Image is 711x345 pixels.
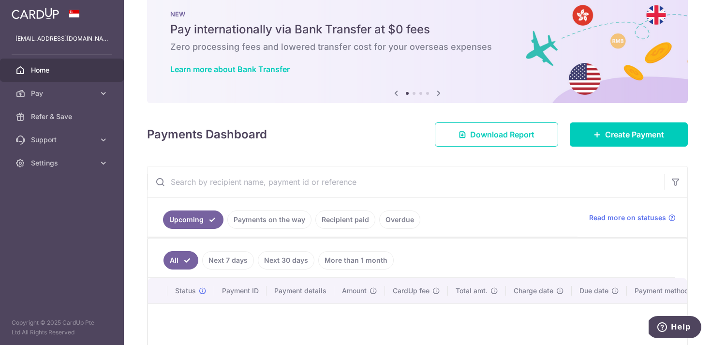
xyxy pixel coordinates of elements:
a: Recipient paid [315,210,375,229]
span: Download Report [470,129,534,140]
span: Pay [31,89,95,98]
span: Amount [342,286,367,296]
span: Create Payment [605,129,664,140]
span: Settings [31,158,95,168]
a: Overdue [379,210,420,229]
th: Payment ID [214,278,267,303]
span: Charge date [514,286,553,296]
a: Read more on statuses [589,213,676,223]
a: Next 7 days [202,251,254,270]
span: CardUp fee [393,286,430,296]
span: Total amt. [456,286,488,296]
img: CardUp [12,8,59,19]
span: Home [31,65,95,75]
p: NEW [170,10,665,18]
a: Next 30 days [258,251,314,270]
th: Payment details [267,278,334,303]
span: Support [31,135,95,145]
a: Create Payment [570,122,688,147]
span: Refer & Save [31,112,95,121]
iframe: Opens a widget where you can find more information [649,316,701,340]
a: All [163,251,198,270]
span: Read more on statuses [589,213,666,223]
span: Status [175,286,196,296]
h6: Zero processing fees and lowered transfer cost for your overseas expenses [170,41,665,53]
h4: Payments Dashboard [147,126,267,143]
th: Payment method [627,278,700,303]
a: Learn more about Bank Transfer [170,64,290,74]
a: More than 1 month [318,251,394,270]
a: Payments on the way [227,210,311,229]
span: Due date [579,286,608,296]
input: Search by recipient name, payment id or reference [148,166,664,197]
h5: Pay internationally via Bank Transfer at $0 fees [170,22,665,37]
a: Download Report [435,122,558,147]
a: Upcoming [163,210,223,229]
p: [EMAIL_ADDRESS][DOMAIN_NAME] [15,34,108,44]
